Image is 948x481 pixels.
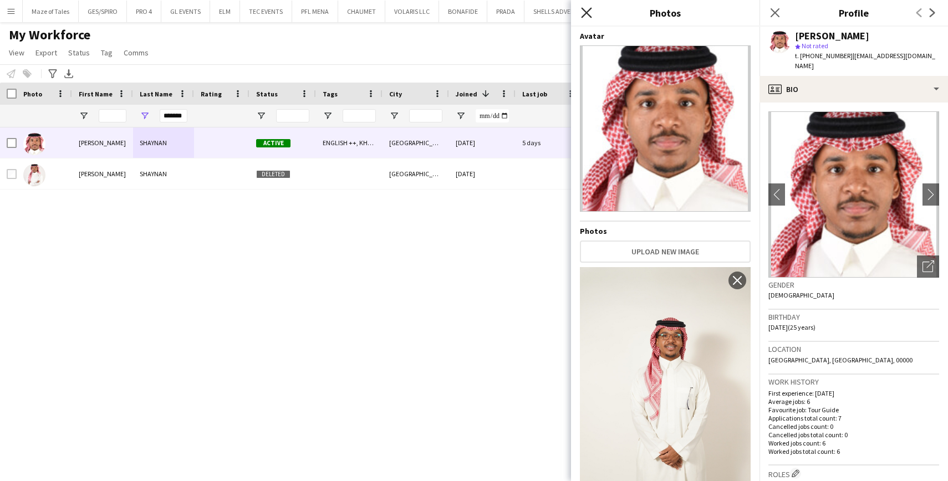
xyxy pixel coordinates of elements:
div: [PERSON_NAME] [795,31,869,41]
span: Status [256,90,278,98]
button: PRO 4 [127,1,161,22]
button: VOLARIS LLC [385,1,439,22]
button: Open Filter Menu [256,111,266,121]
div: [DATE] [449,158,516,189]
div: SHAYNAN [133,158,194,189]
a: Export [31,45,62,60]
h3: Roles [768,468,939,479]
h3: Gender [768,280,939,290]
h3: Profile [760,6,948,20]
img: Crew avatar or photo [768,111,939,278]
button: Upload new image [580,240,751,263]
span: Photo [23,90,42,98]
input: Last Name Filter Input [160,109,187,122]
button: Open Filter Menu [389,111,399,121]
button: GES/SPIRO [79,1,127,22]
div: 5 days [516,127,582,158]
h3: Work history [768,377,939,387]
span: Rating [201,90,222,98]
input: City Filter Input [409,109,442,122]
a: Status [64,45,94,60]
span: City [389,90,402,98]
h4: Avatar [580,31,751,41]
span: Export [35,48,57,58]
input: Tags Filter Input [343,109,376,122]
p: First experience: [DATE] [768,389,939,397]
span: Joined [456,90,477,98]
span: First Name [79,90,113,98]
button: TEC EVENTS [240,1,292,22]
span: Not rated [802,42,828,50]
span: | [EMAIL_ADDRESS][DOMAIN_NAME] [795,52,935,70]
button: ELM [210,1,240,22]
span: Deleted [256,170,290,178]
button: Maze of Tales [23,1,79,22]
span: View [9,48,24,58]
span: My Workforce [9,27,90,43]
input: First Name Filter Input [99,109,126,122]
p: Cancelled jobs count: 0 [768,422,939,431]
div: Bio [760,76,948,103]
button: PFL MENA [292,1,338,22]
button: Open Filter Menu [140,111,150,121]
p: Applications total count: 7 [768,414,939,422]
img: Crew avatar [580,45,751,212]
div: ENGLISH ++, KHALEEJI PROFILE, PROTOCOL, SAUDI NATIONAL, TOP HOST/HOSTESS, TOP PROMOTER, TOP [PERS... [316,127,383,158]
h3: Photos [571,6,760,20]
button: GL EVENTS [161,1,210,22]
span: Active [256,139,290,147]
span: [DATE] (25 years) [768,323,816,331]
button: CHAUMET [338,1,385,22]
img: AHMED SHAYNAN [23,164,45,186]
p: Worked jobs total count: 6 [768,447,939,456]
button: Open Filter Menu [79,111,89,121]
a: View [4,45,29,60]
h3: Location [768,344,939,354]
span: Comms [124,48,149,58]
span: Tag [101,48,113,58]
button: PRADA [487,1,524,22]
span: Last Name [140,90,172,98]
button: SHELLS ADVERTISING [524,1,603,22]
button: Open Filter Menu [456,111,466,121]
input: Row Selection is disabled for this row (unchecked) [7,169,17,179]
button: BONAFIDE [439,1,487,22]
span: [GEOGRAPHIC_DATA], [GEOGRAPHIC_DATA], 00000 [768,356,913,364]
span: Last job [522,90,547,98]
div: [GEOGRAPHIC_DATA] [383,158,449,189]
p: Worked jobs count: 6 [768,439,939,447]
span: Tags [323,90,338,98]
span: [DEMOGRAPHIC_DATA] [768,291,834,299]
p: Favourite job: Tour Guide [768,406,939,414]
img: AHMED SHAYNAN [23,133,45,155]
input: Joined Filter Input [476,109,509,122]
div: [PERSON_NAME] [72,127,133,158]
input: Status Filter Input [276,109,309,122]
button: Open Filter Menu [323,111,333,121]
div: [GEOGRAPHIC_DATA] [383,127,449,158]
h3: Birthday [768,312,939,322]
h4: Photos [580,226,751,236]
div: [PERSON_NAME] [72,158,133,189]
app-action-btn: Advanced filters [46,67,59,80]
div: Open photos pop-in [917,255,939,278]
span: Status [68,48,90,58]
span: t. [PHONE_NUMBER] [795,52,853,60]
a: Comms [119,45,153,60]
div: [DATE] [449,127,516,158]
a: Tag [96,45,117,60]
div: SHAYNAN [133,127,194,158]
p: Cancelled jobs total count: 0 [768,431,939,439]
app-action-btn: Export XLSX [62,67,75,80]
p: Average jobs: 6 [768,397,939,406]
